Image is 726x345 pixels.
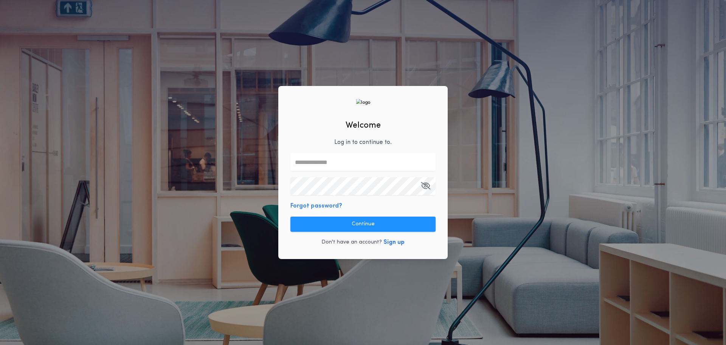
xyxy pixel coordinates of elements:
button: Forgot password? [290,201,342,211]
p: Don't have an account? [321,239,382,246]
button: Sign up [383,238,405,247]
img: logo [356,99,370,106]
h2: Welcome [346,119,381,132]
button: Continue [290,217,436,232]
p: Log in to continue to . [334,138,392,147]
